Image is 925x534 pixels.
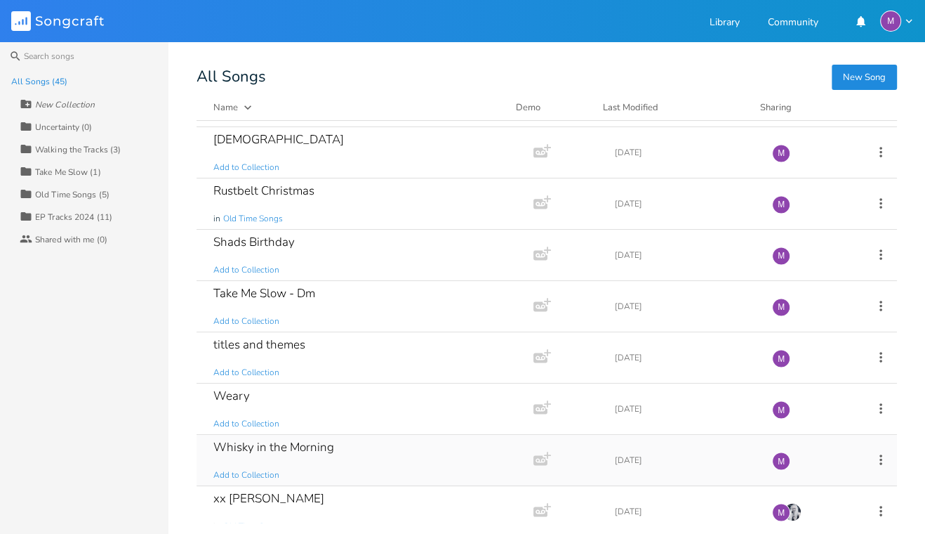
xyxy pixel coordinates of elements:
[223,521,283,533] span: Old Time Songs
[772,349,790,367] div: melindameshad
[213,264,279,276] span: Add to Collection
[213,418,279,430] span: Add to Collection
[213,469,279,481] span: Add to Collection
[35,235,107,244] div: Shared with me (0)
[615,302,755,311] div: [DATE]
[213,367,279,379] span: Add to Collection
[35,213,112,221] div: EP Tracks 2024 (11)
[213,101,238,114] div: Name
[615,456,755,464] div: [DATE]
[213,390,250,402] div: Weary
[772,247,790,265] div: melindameshad
[213,133,344,145] div: [DEMOGRAPHIC_DATA]
[710,18,740,30] a: Library
[772,400,790,419] div: melindameshad
[772,298,790,316] div: melindameshad
[768,18,818,30] a: Community
[197,70,897,84] div: All Songs
[213,185,314,197] div: Rustbelt Christmas
[772,452,790,470] div: melindameshad
[35,190,109,199] div: Old Time Songs (5)
[880,11,914,32] button: M
[35,168,101,176] div: Take Me Slow (1)
[516,100,586,115] div: Demo
[615,251,755,259] div: [DATE]
[213,493,324,504] div: xx [PERSON_NAME]
[213,339,305,351] div: titles and themes
[880,11,901,32] div: melindameshad
[615,405,755,413] div: [DATE]
[772,144,790,162] div: melindameshad
[223,213,283,225] span: Old Time Songs
[772,195,790,214] div: melindameshad
[760,100,844,115] div: Sharing
[603,101,658,114] div: Last Modified
[213,236,295,248] div: Shads Birthday
[213,521,220,533] span: in
[615,353,755,362] div: [DATE]
[11,77,67,86] div: All Songs (45)
[213,162,279,174] span: Add to Collection
[783,503,801,521] img: Anya
[615,148,755,157] div: [DATE]
[213,441,334,453] div: Whisky in the Morning
[615,200,755,208] div: [DATE]
[35,123,93,131] div: Uncertainty (0)
[772,503,790,521] div: melindameshad
[615,507,755,516] div: [DATE]
[603,100,743,115] button: Last Modified
[832,65,897,90] button: New Song
[213,287,315,299] div: Take Me Slow - Dm
[213,100,499,115] button: Name
[35,145,121,154] div: Walking the Tracks (3)
[35,100,95,109] div: New Collection
[213,213,220,225] span: in
[213,315,279,327] span: Add to Collection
